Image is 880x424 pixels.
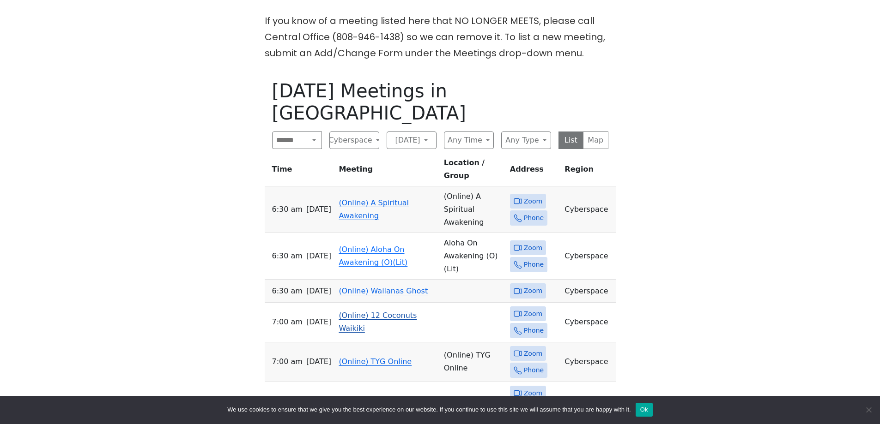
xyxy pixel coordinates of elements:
a: (Online) TYG Online [339,357,412,366]
a: (Online) Aloha On Awakening (O)(Lit) [339,245,407,267]
th: Address [506,156,561,186]
td: Aloha On Awakening (O) (Lit) [440,233,506,280]
span: Phone [524,212,544,224]
span: Phone [524,364,544,376]
span: 6:30 AM [272,285,303,298]
a: (Online) Wailanas Ghost [339,287,428,295]
th: Meeting [335,156,440,186]
button: Map [583,131,608,149]
input: Search [272,131,308,149]
span: Phone [524,259,544,270]
td: Sobriety Buzz [440,382,506,422]
span: Phone [524,325,544,336]
span: 7:00 AM [272,355,303,368]
span: [DATE] [306,316,331,328]
th: Location / Group [440,156,506,186]
button: Search [307,131,322,149]
th: Time [265,156,335,186]
td: (Online) A Spiritual Awakening [440,186,506,233]
td: Cyberspace [561,342,615,382]
span: 6:30 AM [272,250,303,263]
button: Any Time [444,131,494,149]
span: We use cookies to ensure that we give you the best experience on our website. If you continue to ... [227,405,631,414]
a: (Online) A Spiritual Awakening [339,198,409,220]
h1: [DATE] Meetings in [GEOGRAPHIC_DATA] [272,80,608,124]
p: If you know of a meeting listed here that NO LONGER MEETS, please call Central Office (808-946-14... [265,13,616,61]
td: Cyberspace [561,303,615,342]
td: Cyberspace [561,233,615,280]
span: [DATE] [306,395,331,408]
td: Cyberspace [561,382,615,422]
td: Cyberspace [561,186,615,233]
th: Region [561,156,615,186]
span: Zoom [524,196,542,207]
td: (Online) TYG Online [440,342,506,382]
span: 8:00 AM [272,395,303,408]
a: (Online) 12 Coconuts Waikiki [339,311,417,333]
span: [DATE] [306,203,331,216]
button: Ok [636,403,653,417]
span: Zoom [524,348,542,359]
span: [DATE] [306,250,331,263]
span: Zoom [524,388,542,399]
span: Zoom [524,285,542,297]
span: [DATE] [306,355,331,368]
button: [DATE] [387,131,437,149]
td: Cyberspace [561,280,615,303]
span: 7:00 AM [272,316,303,328]
span: [DATE] [306,285,331,298]
span: 6:30 AM [272,203,303,216]
button: Any Type [501,131,551,149]
span: Zoom [524,242,542,254]
span: No [864,405,873,414]
button: Cyberspace [329,131,379,149]
button: List [558,131,584,149]
span: Zoom [524,308,542,320]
